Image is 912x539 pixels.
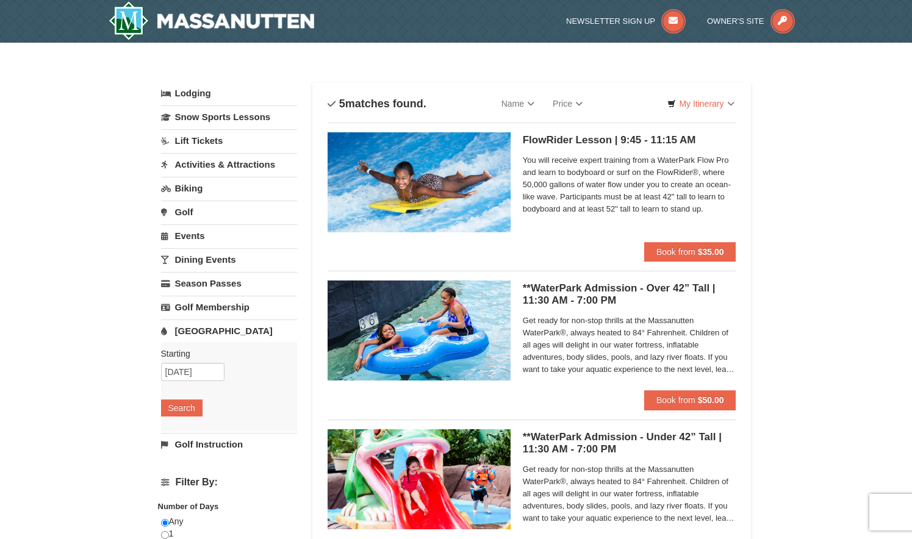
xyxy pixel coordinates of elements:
span: Book from [656,395,695,405]
a: My Itinerary [659,95,742,113]
a: Activities & Attractions [161,153,297,176]
a: Golf [161,201,297,223]
span: Book from [656,247,695,257]
a: Golf Instruction [161,433,297,455]
img: Massanutten Resort Logo [109,1,315,40]
span: Get ready for non-stop thrills at the Massanutten WaterPark®, always heated to 84° Fahrenheit. Ch... [523,463,736,524]
a: Newsletter Sign Up [566,16,686,26]
a: Snow Sports Lessons [161,105,297,128]
a: Name [492,91,544,116]
h5: **WaterPark Admission - Over 42” Tall | 11:30 AM - 7:00 PM [523,282,736,307]
a: Owner's Site [707,16,795,26]
a: Biking [161,177,297,199]
h5: **WaterPark Admission - Under 42” Tall | 11:30 AM - 7:00 PM [523,431,736,455]
h5: FlowRider Lesson | 9:45 - 11:15 AM [523,134,736,146]
button: Book from $50.00 [644,390,736,410]
strong: $35.00 [698,247,724,257]
img: 6619917-720-80b70c28.jpg [328,280,511,380]
span: Get ready for non-stop thrills at the Massanutten WaterPark®, always heated to 84° Fahrenheit. Ch... [523,315,736,376]
button: Book from $35.00 [644,242,736,262]
a: Events [161,224,297,247]
strong: Number of Days [158,502,219,511]
a: Dining Events [161,248,297,271]
a: Lift Tickets [161,129,297,152]
strong: $50.00 [698,395,724,405]
a: Massanutten Resort [109,1,315,40]
h4: Filter By: [161,477,297,488]
a: Price [544,91,592,116]
label: Starting [161,348,288,360]
span: Owner's Site [707,16,764,26]
a: Lodging [161,82,297,104]
span: Newsletter Sign Up [566,16,655,26]
span: You will receive expert training from a WaterPark Flow Pro and learn to bodyboard or surf on the ... [523,154,736,215]
img: 6619917-732-e1c471e4.jpg [328,429,511,529]
a: Season Passes [161,272,297,294]
a: Golf Membership [161,296,297,318]
button: Search [161,399,203,416]
a: [GEOGRAPHIC_DATA] [161,319,297,342]
img: 6619917-216-363963c7.jpg [328,132,511,232]
strong: Price: (USD $) [161,498,214,507]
